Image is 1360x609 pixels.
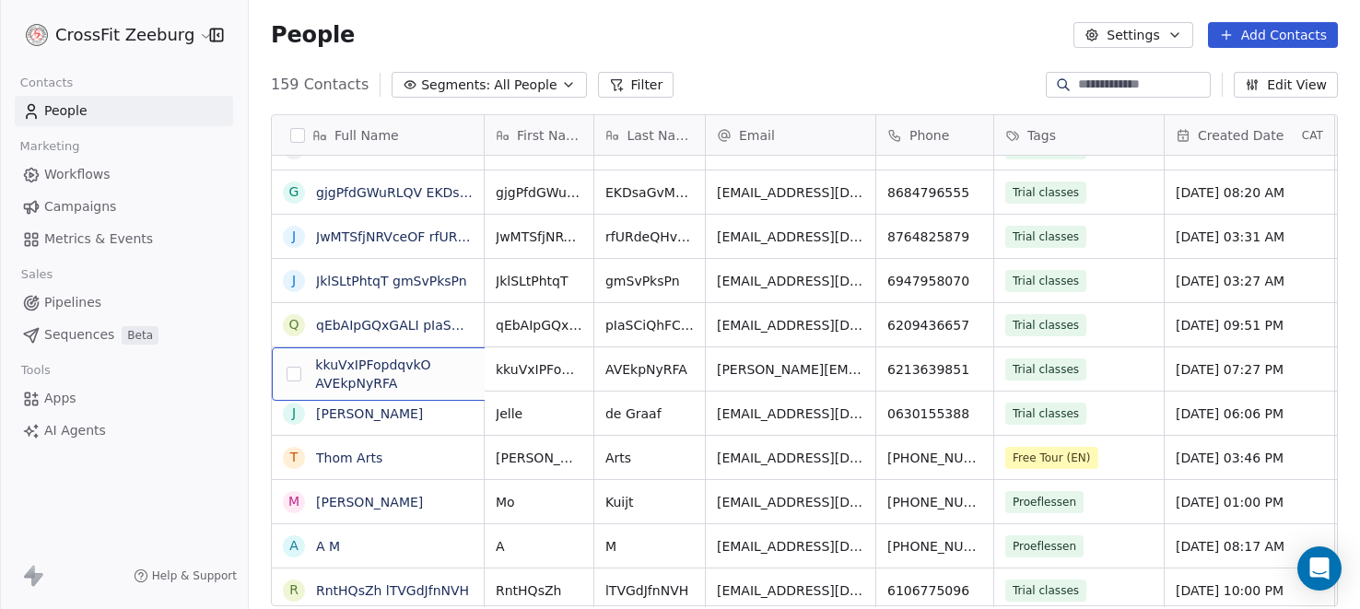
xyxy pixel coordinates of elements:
a: kkuVxIPFopdqvkO AVEkpNyRFA [315,357,430,391]
span: [DATE] 10:00 PM [1176,581,1323,600]
div: Tags [994,115,1164,155]
span: gjgPfdGWuRLQV [496,183,582,202]
span: [PHONE_NUMBER] [887,449,982,467]
span: Trial classes [1005,226,1086,248]
a: Thom Arts [316,451,382,465]
div: T [290,448,299,467]
span: 6213639851 [887,360,982,379]
span: [EMAIL_ADDRESS][DOMAIN_NAME] [717,404,864,423]
div: Last Name [594,115,705,155]
span: JwMTSfjNRVceOF [496,228,582,246]
span: Last Name [627,126,694,145]
div: M [288,492,299,511]
a: Workflows [15,159,233,190]
span: Trial classes [1005,270,1086,292]
span: Created Date [1198,126,1284,145]
a: Metrics & Events [15,224,233,254]
span: Workflows [44,165,111,184]
span: 6106775096 [887,581,982,600]
span: de Graaf [605,404,694,423]
span: Proeflessen [1005,535,1084,557]
span: All People [494,76,557,95]
button: CrossFit Zeeburg [22,19,196,51]
span: Phone [909,126,949,145]
span: Full Name [334,126,399,145]
span: Marketing [12,133,88,160]
span: People [44,101,88,121]
span: [PERSON_NAME][EMAIL_ADDRESS][PERSON_NAME][DOMAIN_NAME] [717,360,864,379]
span: pIaSCiQhFChU [605,316,694,334]
img: logo%20website.jpg [26,24,48,46]
span: [EMAIL_ADDRESS][DOMAIN_NAME] [717,449,864,467]
span: Help & Support [152,568,237,583]
a: JklSLtPhtqT gmSvPksPn [316,274,467,288]
span: Trial classes [1005,358,1086,381]
span: [EMAIL_ADDRESS][DOMAIN_NAME] [717,537,864,556]
a: [PERSON_NAME] [316,406,423,421]
span: Trial classes [1005,403,1086,425]
span: M [605,537,694,556]
div: grid [272,156,485,607]
span: [EMAIL_ADDRESS][DOMAIN_NAME] [717,272,864,290]
span: [PHONE_NUMBER] [887,537,982,556]
span: gmSvPksPn [605,272,694,290]
span: [EMAIL_ADDRESS][DOMAIN_NAME] [717,316,864,334]
div: Full Name [272,115,484,155]
span: [DATE] 09:51 PM [1176,316,1323,334]
span: Tags [1027,126,1056,145]
span: Arts [605,449,694,467]
span: [EMAIL_ADDRESS][DOMAIN_NAME] [717,493,864,511]
span: Free Tour (EN) [1005,447,1098,469]
div: Open Intercom Messenger [1297,546,1342,591]
span: AVEkpNyRFA [605,360,694,379]
a: SequencesBeta [15,320,233,350]
span: 8684796555 [887,183,982,202]
a: Apps [15,383,233,414]
button: Settings [1073,22,1192,48]
span: qEbAIpGQxGALI [496,316,582,334]
div: g [289,182,299,202]
span: 159 Contacts [271,74,369,96]
span: Proeflessen [1005,491,1084,513]
span: [DATE] 06:06 PM [1176,404,1323,423]
span: rfURdeQHvMHdR [605,228,694,246]
a: JwMTSfjNRVceOF rfURdeQHvMHdR [316,229,539,244]
a: RntHQsZh lTVGdJfnNVH [316,583,469,598]
span: Trial classes [1005,580,1086,602]
button: Add Contacts [1208,22,1338,48]
span: CAT [1302,128,1323,143]
span: [EMAIL_ADDRESS][DOMAIN_NAME] [717,183,864,202]
span: [DATE] 08:17 AM [1176,537,1323,556]
span: [PHONE_NUMBER] [887,493,982,511]
div: J [292,404,296,423]
span: Apps [44,389,76,408]
span: [EMAIL_ADDRESS][DOMAIN_NAME] [717,228,864,246]
span: [DATE] 03:27 AM [1176,272,1323,290]
span: 8764825879 [887,228,982,246]
span: [DATE] 07:27 PM [1176,360,1323,379]
span: Mo [496,493,582,511]
span: Sequences [44,325,114,345]
div: A [289,536,299,556]
span: CrossFit Zeeburg [55,23,194,47]
span: Campaigns [44,197,116,217]
span: AI Agents [44,421,106,440]
span: 6947958070 [887,272,982,290]
span: Metrics & Events [44,229,153,249]
span: Sales [13,261,61,288]
span: [EMAIL_ADDRESS][DOMAIN_NAME] [717,581,864,600]
div: First Name [485,115,593,155]
span: Segments: [421,76,490,95]
span: First Name [517,126,582,145]
span: [DATE] 01:00 PM [1176,493,1323,511]
a: Pipelines [15,287,233,318]
span: lTVGdJfnNVH [605,581,694,600]
span: People [271,21,355,49]
span: Pipelines [44,293,101,312]
span: Jelle [496,404,582,423]
span: EKDsaGvMKbZfdIo [605,183,694,202]
span: Kuijt [605,493,694,511]
span: Beta [122,326,158,345]
span: 6209436657 [887,316,982,334]
span: Trial classes [1005,182,1086,204]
